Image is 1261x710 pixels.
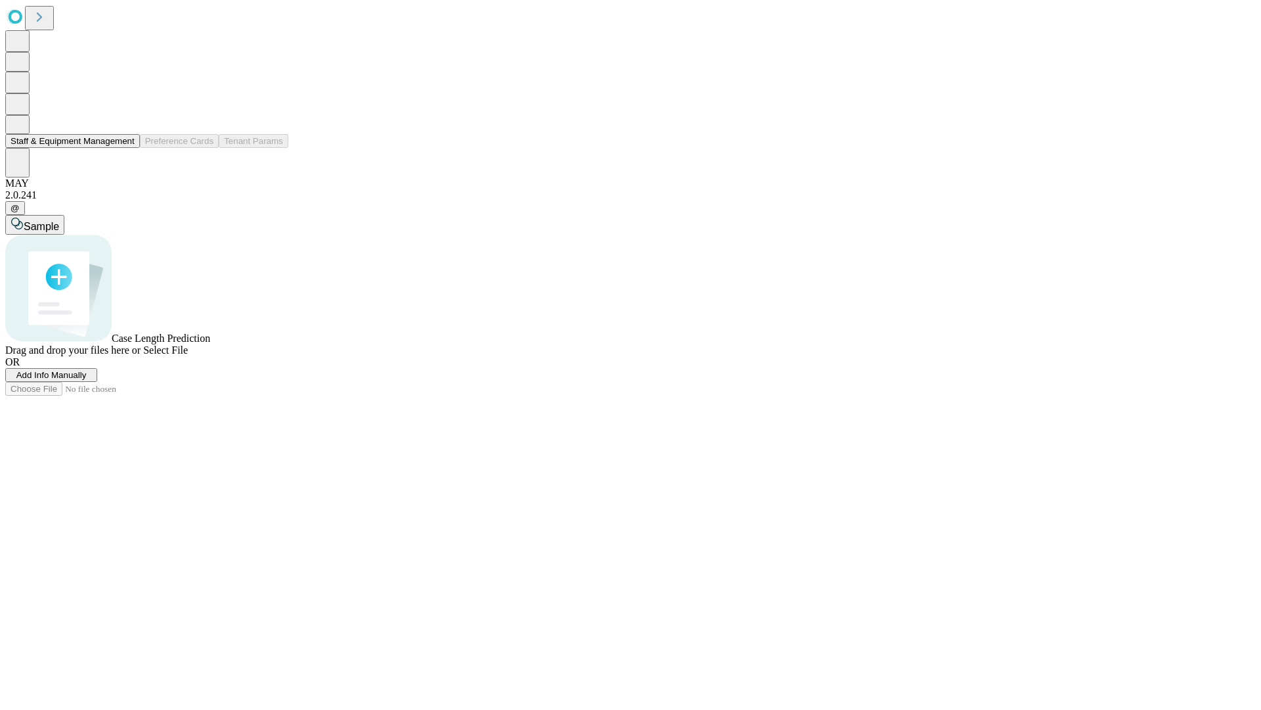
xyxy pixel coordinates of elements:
span: Sample [24,221,59,232]
button: Tenant Params [219,134,288,148]
span: Case Length Prediction [112,333,210,344]
div: MAY [5,177,1256,189]
div: 2.0.241 [5,189,1256,201]
span: Drag and drop your files here or [5,344,141,356]
button: Preference Cards [140,134,219,148]
button: Sample [5,215,64,235]
span: @ [11,203,20,213]
button: @ [5,201,25,215]
button: Staff & Equipment Management [5,134,140,148]
span: OR [5,356,20,367]
span: Add Info Manually [16,370,87,380]
button: Add Info Manually [5,368,97,382]
span: Select File [143,344,188,356]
